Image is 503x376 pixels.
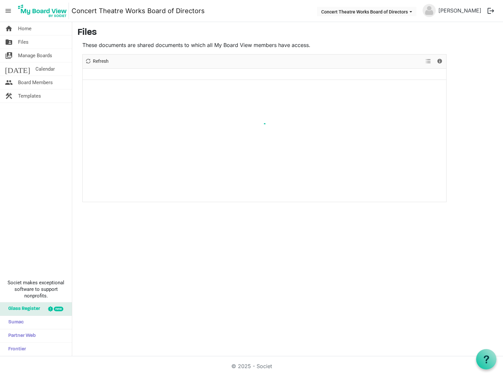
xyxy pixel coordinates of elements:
span: Manage Boards [18,49,52,62]
span: Calendar [35,62,55,76]
a: © 2025 - Societ [231,363,272,369]
img: no-profile-picture.svg [423,4,436,17]
span: Templates [18,89,41,103]
h3: Files [77,27,498,38]
span: Files [18,35,29,49]
span: folder_shared [5,35,13,49]
span: [DATE] [5,62,30,76]
span: Glass Register [5,302,40,316]
span: menu [2,5,14,17]
p: These documents are shared documents to which all My Board View members have access. [82,41,447,49]
a: My Board View Logo [16,3,72,19]
span: Sumac [5,316,24,329]
span: Home [18,22,31,35]
span: people [5,76,13,89]
span: Frontier [5,343,26,356]
div: new [54,307,63,311]
span: Board Members [18,76,53,89]
span: construction [5,89,13,103]
span: Partner Web [5,329,36,342]
button: Concert Theatre Works Board of Directors dropdownbutton [317,7,416,16]
span: home [5,22,13,35]
a: Concert Theatre Works Board of Directors [72,4,205,17]
a: [PERSON_NAME] [436,4,484,17]
span: switch_account [5,49,13,62]
span: Societ makes exceptional software to support nonprofits. [3,279,69,299]
button: logout [484,4,498,18]
img: My Board View Logo [16,3,69,19]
